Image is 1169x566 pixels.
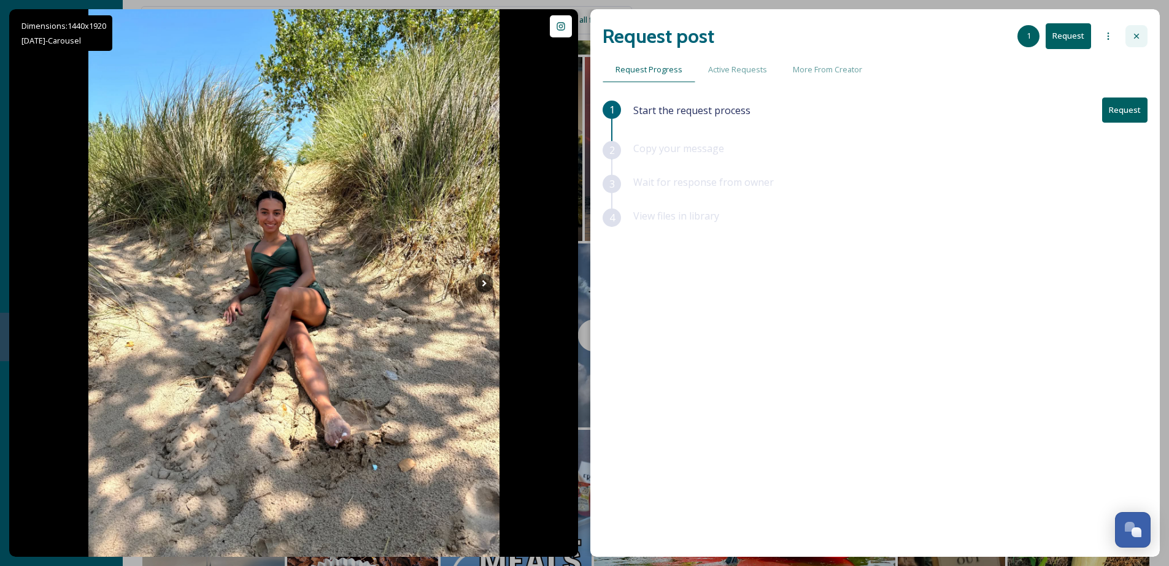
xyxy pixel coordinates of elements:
[633,209,719,223] span: View files in library
[609,102,615,117] span: 1
[609,143,615,158] span: 2
[88,9,500,557] img: Summer isn’t complete without days like this: Family + sunshine = happiness ☀️ #FamilyTime #Summe...
[609,177,615,191] span: 3
[603,21,714,51] h2: Request post
[1115,512,1151,548] button: Open Chat
[793,64,862,75] span: More From Creator
[1046,23,1091,48] button: Request
[1102,98,1148,123] button: Request
[21,35,81,46] span: [DATE] - Carousel
[633,142,724,155] span: Copy your message
[1027,30,1031,42] span: 1
[615,64,682,75] span: Request Progress
[633,175,774,189] span: Wait for response from owner
[609,210,615,225] span: 4
[21,20,106,31] span: Dimensions: 1440 x 1920
[708,64,767,75] span: Active Requests
[633,103,750,118] span: Start the request process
